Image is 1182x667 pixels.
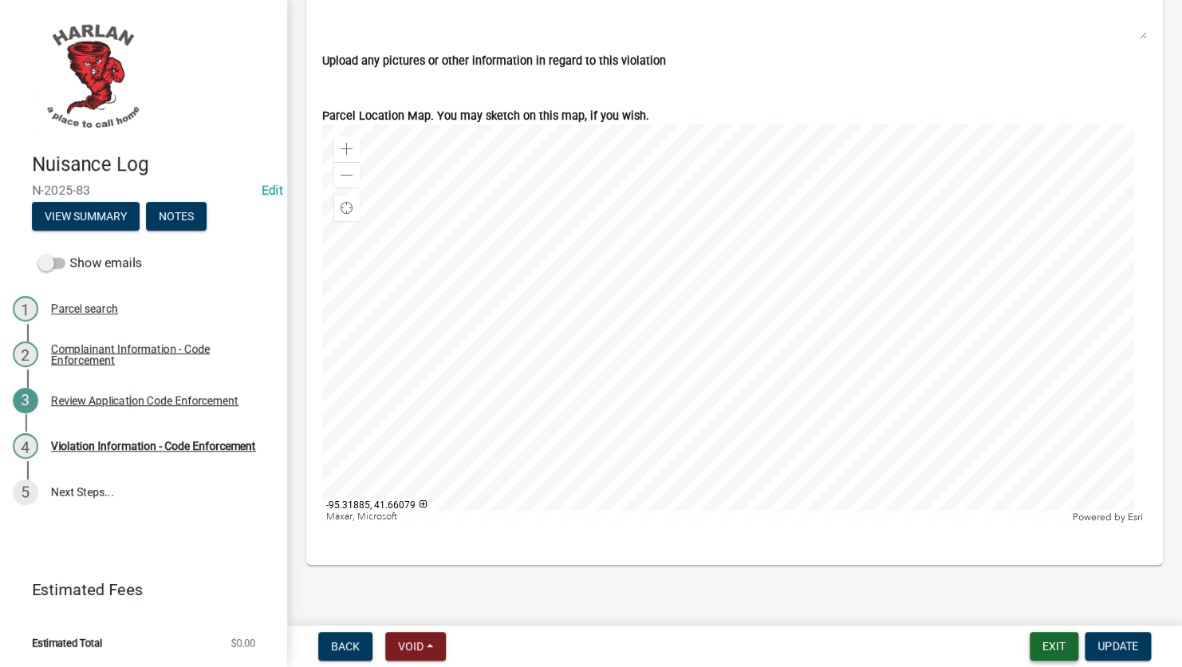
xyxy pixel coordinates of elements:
[322,56,666,67] label: Upload any pictures or other information in regard to this violation
[1085,632,1151,661] button: Update
[331,640,360,653] span: Back
[334,162,360,187] div: Zoom out
[13,341,38,367] div: 2
[32,153,274,176] h4: Nuisance Log
[1030,632,1078,661] button: Exit
[334,195,360,221] div: Find my location
[322,511,1069,523] div: Maxar, Microsoft
[398,640,424,653] span: Void
[38,254,142,273] label: Show emails
[13,296,38,322] div: 1
[230,637,255,648] span: $0.00
[385,632,446,661] button: Void
[1128,511,1143,523] a: Esri
[13,574,262,606] a: Estimated Fees
[13,480,38,505] div: 5
[32,183,255,198] span: N-2025-83
[51,440,256,452] div: Violation Information - Code Enforcement
[32,637,102,648] span: Estimated Total
[32,202,140,231] button: View Summary
[13,388,38,413] div: 3
[13,433,38,459] div: 4
[32,211,140,223] wm-modal-confirm: Summary
[322,111,649,122] label: Parcel Location Map. You may sketch on this map, if you wish.
[334,136,360,162] div: Zoom in
[1069,511,1147,523] div: Powered by
[146,211,207,223] wm-modal-confirm: Notes
[262,183,283,198] wm-modal-confirm: Edit Application Number
[1097,640,1138,653] span: Update
[32,17,152,136] img: City of Harlan, Iowa
[318,632,372,661] button: Back
[146,202,207,231] button: Notes
[51,395,238,406] div: Review Application Code Enforcement
[262,183,283,198] a: Edit
[51,343,262,365] div: Complainant Information - Code Enforcement
[51,303,118,314] div: Parcel search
